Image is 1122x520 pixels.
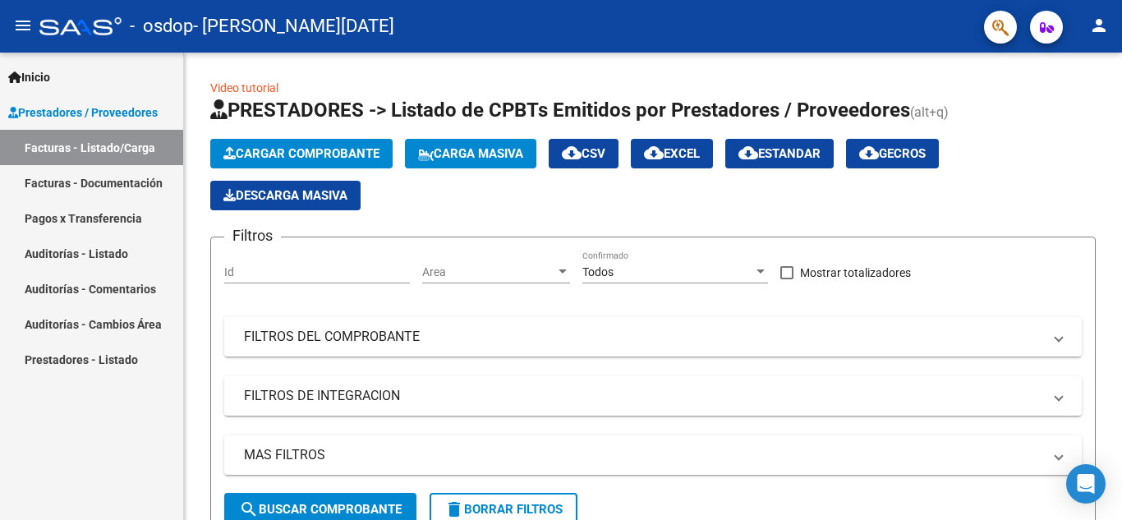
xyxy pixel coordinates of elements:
mat-icon: person [1089,16,1109,35]
mat-icon: search [239,499,259,519]
span: Descarga Masiva [223,188,347,203]
mat-panel-title: FILTROS DE INTEGRACION [244,387,1042,405]
mat-icon: cloud_download [738,143,758,163]
mat-expansion-panel-header: FILTROS DEL COMPROBANTE [224,317,1082,357]
span: Carga Masiva [418,146,523,161]
div: Open Intercom Messenger [1066,464,1106,504]
span: (alt+q) [910,104,949,120]
mat-expansion-panel-header: MAS FILTROS [224,435,1082,475]
button: EXCEL [631,139,713,168]
button: Descarga Masiva [210,181,361,210]
span: - [PERSON_NAME][DATE] [193,8,394,44]
span: Mostrar totalizadores [800,263,911,283]
button: Cargar Comprobante [210,139,393,168]
button: Carga Masiva [405,139,536,168]
span: Todos [582,265,614,278]
button: CSV [549,139,618,168]
span: Buscar Comprobante [239,502,402,517]
span: Inicio [8,68,50,86]
button: Estandar [725,139,834,168]
h3: Filtros [224,224,281,247]
span: Area [422,265,555,279]
app-download-masive: Descarga masiva de comprobantes (adjuntos) [210,181,361,210]
mat-icon: cloud_download [562,143,582,163]
span: PRESTADORES -> Listado de CPBTs Emitidos por Prestadores / Proveedores [210,99,910,122]
span: Cargar Comprobante [223,146,379,161]
span: Borrar Filtros [444,502,563,517]
mat-icon: delete [444,499,464,519]
mat-icon: cloud_download [644,143,664,163]
mat-panel-title: FILTROS DEL COMPROBANTE [244,328,1042,346]
span: Estandar [738,146,821,161]
mat-expansion-panel-header: FILTROS DE INTEGRACION [224,376,1082,416]
span: - osdop [130,8,193,44]
mat-panel-title: MAS FILTROS [244,446,1042,464]
span: CSV [562,146,605,161]
span: EXCEL [644,146,700,161]
button: Gecros [846,139,939,168]
a: Video tutorial [210,81,278,94]
span: Prestadores / Proveedores [8,104,158,122]
span: Gecros [859,146,926,161]
mat-icon: menu [13,16,33,35]
mat-icon: cloud_download [859,143,879,163]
